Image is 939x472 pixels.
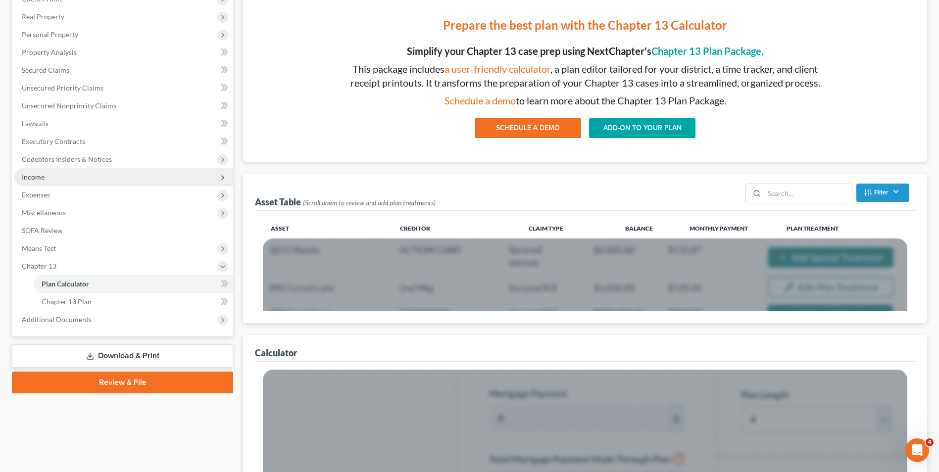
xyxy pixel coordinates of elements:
[22,155,112,163] span: Codebtors Insiders & Notices
[346,94,825,108] p: to learn more about the Chapter 13 Plan Package.
[42,297,92,306] span: Chapter 13 Plan
[22,262,56,270] span: Chapter 13
[42,280,89,288] span: Plan Calculator
[14,133,233,150] a: Executory Contracts
[22,208,66,217] span: Miscellaneous
[682,219,778,238] th: Monthly Payment
[22,119,49,128] span: Lawsuits
[346,44,825,58] p: Simplify your Chapter 13 case prep using NextChapter's
[12,344,233,368] a: Download & Print
[346,62,825,90] p: This package includes , a plan editor tailored for your district, a time tracker, and client rece...
[14,97,233,115] a: Unsecured Nonpriority Claims
[34,293,233,311] a: Chapter 13 Plan
[521,219,617,238] th: Claim Type
[905,438,929,462] iframe: Intercom live chat
[22,12,64,21] span: Real Property
[475,118,581,138] button: SCHEDULE A DEMO
[22,190,50,199] span: Expenses
[779,219,907,238] th: Plan Treatment
[263,219,392,238] th: Asset
[589,118,695,138] a: ADD-ON TO YOUR PLAN
[303,198,436,207] span: (Scroll down to review and add plan treatments)
[617,219,682,238] th: Balance
[14,79,233,97] a: Unsecured Priority Claims
[22,66,69,74] span: Secured Claims
[22,244,56,252] span: Means Test
[14,222,233,239] a: SOFA Review
[22,173,45,181] span: Income
[764,184,852,203] input: Search...
[255,347,297,359] div: Calculator
[926,438,934,446] span: 4
[856,184,909,202] button: Filter
[651,45,764,57] a: Chapter 13 Plan Package.
[255,196,436,208] div: Asset Table
[392,219,521,238] th: Creditor
[22,84,103,92] span: Unsecured Priority Claims
[22,101,116,110] span: Unsecured Nonpriority Claims
[22,226,63,235] span: SOFA Review
[22,30,78,39] span: Personal Property
[22,137,85,145] span: Executory Contracts
[12,372,233,393] a: Review & File
[445,63,550,75] a: a user-friendly calculator
[445,94,516,106] a: Schedule a demo
[34,275,233,293] a: Plan Calculator
[14,61,233,79] a: Secured Claims
[346,17,825,34] p: Prepare the best plan with the Chapter 13 Calculator
[22,48,77,56] span: Property Analysis
[14,44,233,61] a: Property Analysis
[22,315,92,324] span: Additional Documents
[14,115,233,133] a: Lawsuits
